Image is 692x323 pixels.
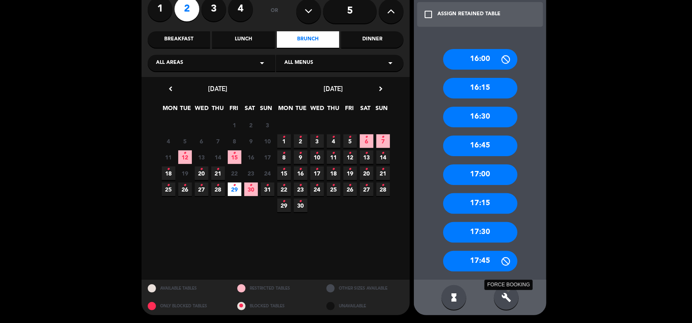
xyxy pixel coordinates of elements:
div: 16:30 [443,107,517,127]
span: 8 [228,134,241,148]
div: 16:15 [443,78,517,98]
span: 7 [211,134,225,148]
i: • [233,179,236,192]
span: 22 [277,183,291,196]
i: • [299,147,302,160]
i: • [316,131,319,144]
i: • [332,131,335,144]
div: ASSIGN RETAINED TABLE [437,10,501,19]
span: 15 [277,166,291,180]
span: 21 [211,166,225,180]
i: • [283,147,286,160]
span: 11 [162,150,175,164]
div: FORCE BOOKING [484,280,533,290]
i: • [349,147,352,160]
i: • [200,163,203,176]
span: 1 [277,134,291,148]
i: • [217,163,220,176]
span: 26 [343,183,357,196]
span: 23 [244,166,258,180]
span: All areas [156,59,183,67]
i: build [501,293,511,302]
span: 28 [211,183,225,196]
i: • [365,147,368,160]
i: • [283,163,286,176]
i: • [217,179,220,192]
span: 14 [376,150,390,164]
span: SUN [260,103,273,117]
span: 25 [327,183,340,196]
span: TUE [179,103,193,117]
span: 13 [360,150,373,164]
div: 16:00 [443,49,517,70]
span: 17 [261,150,274,164]
span: TUE [295,103,308,117]
div: 16:45 [443,136,517,156]
i: • [184,147,187,160]
span: SUN [375,103,389,117]
i: hourglass_full [449,293,459,302]
span: 23 [294,183,307,196]
i: • [299,179,302,192]
span: FRI [227,103,241,117]
i: • [283,131,286,144]
span: 22 [228,166,241,180]
div: ONLY BLOCKED TABLES [142,297,231,315]
span: 10 [310,150,324,164]
span: 27 [360,183,373,196]
span: 12 [178,150,192,164]
span: 18 [162,166,175,180]
span: 24 [310,183,324,196]
span: 3 [261,118,274,132]
i: • [299,163,302,176]
span: 2 [294,134,307,148]
i: arrow_drop_down [257,58,267,68]
i: • [316,147,319,160]
span: 10 [261,134,274,148]
span: MON [163,103,177,117]
i: • [365,179,368,192]
div: 17:15 [443,193,517,214]
i: • [332,163,335,176]
i: • [382,163,385,176]
i: • [349,179,352,192]
span: FRI [343,103,357,117]
div: 17:30 [443,222,517,243]
span: 28 [376,183,390,196]
span: 5 [178,134,192,148]
i: arrow_drop_down [385,58,395,68]
span: 16 [244,150,258,164]
i: • [349,163,352,176]
i: • [299,195,302,208]
span: 15 [228,150,241,164]
span: 6 [195,134,208,148]
div: RESTRICTED TABLES [231,280,321,297]
span: THU [327,103,340,117]
span: 12 [343,150,357,164]
span: 16 [294,166,307,180]
span: 2 [244,118,258,132]
span: 4 [162,134,175,148]
i: • [332,147,335,160]
span: 21 [376,166,390,180]
span: 3 [310,134,324,148]
span: SAT [359,103,373,117]
span: SAT [243,103,257,117]
span: 4 [327,134,340,148]
span: 27 [195,183,208,196]
span: 19 [343,166,357,180]
span: 5 [343,134,357,148]
i: • [250,179,253,192]
i: • [332,179,335,192]
i: • [365,163,368,176]
span: 24 [261,166,274,180]
div: Lunch [212,31,274,48]
div: AVAILABLE TABLES [142,280,231,297]
span: 11 [327,150,340,164]
i: • [283,179,286,192]
span: 13 [195,150,208,164]
span: 18 [327,166,340,180]
span: 9 [244,134,258,148]
span: 8 [277,150,291,164]
div: UNAVAILABLE [320,297,410,315]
